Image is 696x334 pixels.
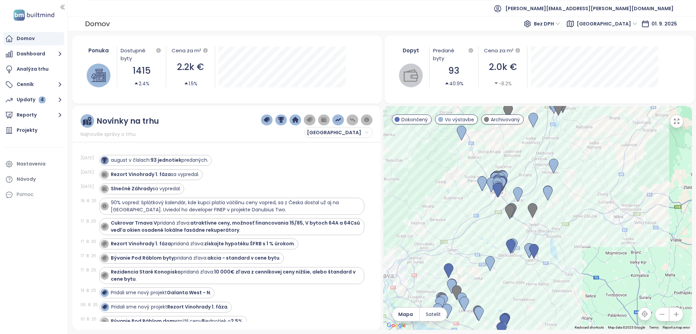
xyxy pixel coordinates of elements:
div: Pridali sme nový projekt . [111,289,211,296]
div: 17. 8. 25 [81,239,98,245]
div: znížil ceny jednotiek o . [111,318,244,325]
span: Bez DPH [534,19,560,29]
a: Analýza trhu [3,63,64,76]
div: 17. 8. 25 [81,267,98,273]
span: Map data ©2025 Google [608,326,645,329]
div: 40.9% [445,80,464,87]
button: Updaty 4 [3,93,64,107]
div: sa vypredal. [111,171,199,178]
img: icon [102,273,107,278]
button: Satelit [420,307,447,321]
div: Dostupné byty [121,47,162,62]
a: Nastavenia [3,157,64,171]
img: house [91,68,106,83]
img: icon [102,319,107,323]
button: Keyboard shortcuts [575,325,604,330]
div: Novinky na trhu [97,117,159,125]
img: wallet-dark-grey.png [321,117,327,123]
button: Mapa [392,307,419,321]
img: icon [102,224,107,229]
span: 90% vopred: Splátkový kalendár, kde kupci platia väčšinu ceny vopred, sa z Česka dostal už aj na ... [111,199,339,213]
img: information-circle.png [364,117,370,123]
strong: 8 [202,318,205,324]
strong: Slnečné Záhrady [111,185,153,192]
div: Návody [17,175,36,183]
div: 1.5% [184,80,197,87]
div: 1415 [121,64,162,78]
div: Domov [85,18,110,30]
div: Dopyt [396,47,426,54]
strong: Galanta West - N [167,289,210,296]
strong: 2.5% [231,318,243,324]
strong: Rezort Vinohrady 1. fáza [111,171,171,178]
div: pridaná zľava: . [111,240,295,247]
img: icon [102,172,107,177]
div: Pomoc [3,188,64,201]
div: pridaná zľava: . [111,219,361,234]
a: Report a map error [663,326,690,329]
img: icon [102,290,107,295]
span: Dokončený [401,116,428,123]
strong: Rezort Vinohrady 1. fáza [167,303,227,310]
img: icon [102,241,107,246]
strong: Bývanie Pod Ráblom byty [111,254,174,261]
strong: atraktívne ceny, možnosť financovania 15/85, V bytoch 64A a 64Csú vedľa okien osadené lokálne fas... [111,219,360,233]
a: Návody [3,173,64,186]
div: 01. 8. 25 [81,316,98,322]
img: icon [102,204,107,208]
span: Vo výstavbe [445,116,474,123]
img: wallet [404,68,418,83]
div: 17. 8. 25 [81,253,98,259]
button: Dashboard [3,47,64,61]
span: Satelit [426,311,441,318]
img: price-decreases.png [349,117,355,123]
img: price-increases.png [335,117,341,123]
span: Archivovaný [491,116,520,123]
span: Najnovšie správy o trhu. [81,130,137,138]
div: -8.2% [494,80,512,87]
div: [DATE] [81,169,98,175]
a: Open this area in Google Maps (opens a new window) [385,321,407,330]
div: pridaná zľava: . [111,254,280,262]
a: Projekty [3,124,64,137]
a: Domov [3,32,64,46]
div: Pomoc [17,190,34,199]
span: Mapa [398,311,413,318]
div: 4 [39,96,46,103]
div: [DATE] [81,183,98,190]
img: icon [102,256,107,260]
img: trophy-dark-blue.png [278,117,284,123]
strong: Cukrovar Trnava V [111,219,157,226]
img: price-tag-dark-blue.png [264,117,270,123]
button: Reporty [3,108,64,122]
div: august v číslach: predaných. [111,157,208,164]
img: price-tag-grey.png [307,117,313,123]
div: Domov [17,34,35,43]
div: 93 [433,64,475,78]
div: Cena za m² [482,47,524,55]
strong: akcia - standard v cene bytu [207,254,279,261]
div: 2.4% [134,80,150,87]
div: 19. 8. 25 [81,198,98,204]
div: Predané byty [433,47,475,62]
div: sa vypredal. [111,185,181,192]
img: Google [385,321,407,330]
img: icon [102,158,107,162]
strong: získajte hypotéku ŠFRB s 1 % úrokom [204,240,294,247]
a: Terms (opens in new tab) [649,326,659,329]
span: 01. 9. 2025 [651,20,677,27]
div: Analýza trhu [17,65,49,73]
img: ruler [83,117,91,125]
span: caret-down [494,81,499,86]
div: Cena za m² [172,47,201,55]
span: caret-up [184,81,189,86]
img: icon [102,304,107,309]
div: Pridali sme nový projekt . [111,303,228,311]
span: [PERSON_NAME][EMAIL_ADDRESS][PERSON_NAME][DOMAIN_NAME] [505,0,674,17]
strong: 93 jednotiek [151,157,181,163]
button: Cenník [3,78,64,91]
div: Projekty [17,126,37,135]
span: Trnavský kraj [577,19,637,29]
div: 2.2k € [170,60,211,74]
div: 2.0k € [482,60,524,74]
